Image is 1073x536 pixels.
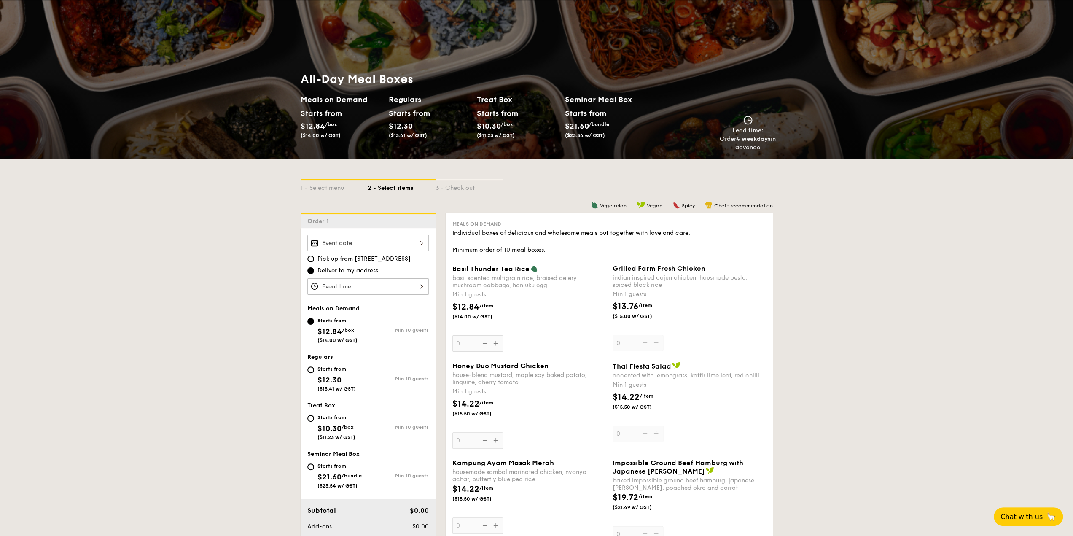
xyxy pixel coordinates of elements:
span: Meals on Demand [307,305,360,312]
h1: All-Day Meal Boxes [301,72,653,87]
span: Regulars [307,353,333,361]
div: Order in advance [720,135,776,152]
span: ($11.23 w/ GST) [477,132,515,138]
span: $12.30 [389,121,413,131]
div: basil scented multigrain rice, braised celery mushroom cabbage, hanjuku egg [452,275,606,289]
div: 1 - Select menu [301,180,368,192]
span: Honey Duo Mustard Chicken [452,362,549,370]
span: $12.84 [301,121,325,131]
span: ($23.54 w/ GST) [565,132,605,138]
span: /box [342,424,354,430]
img: icon-chef-hat.a58ddaea.svg [705,201,713,209]
h2: Treat Box [477,94,558,105]
div: Min 1 guests [613,290,766,299]
img: icon-clock.2db775ea.svg [742,116,754,125]
span: $21.60 [565,121,589,131]
span: Chat with us [1000,513,1043,521]
span: ($13.41 w/ GST) [389,132,427,138]
span: $21.60 [317,472,342,482]
div: Individual boxes of delicious and wholesome meals put together with love and care. Minimum order ... [452,229,766,254]
span: Kampung Ayam Masak Merah [452,459,554,467]
span: Impossible Ground Beef Hamburg with Japanese [PERSON_NAME] [613,459,743,475]
input: Starts from$21.60/bundle($23.54 w/ GST)Min 10 guests [307,463,314,470]
span: $14.22 [452,399,479,409]
span: $10.30 [317,424,342,433]
div: Min 1 guests [452,291,606,299]
span: $12.84 [317,327,342,336]
span: ($14.00 w/ GST) [301,132,341,138]
img: icon-spicy.37a8142b.svg [672,201,680,209]
span: Seminar Meal Box [307,450,360,458]
img: icon-vegetarian.fe4039eb.svg [530,264,538,272]
span: ($11.23 w/ GST) [317,434,355,440]
span: $12.30 [317,375,342,385]
div: Starts from [317,463,362,469]
div: Starts from [301,107,338,120]
span: Basil Thunder Tea Rice [452,265,530,273]
h2: Regulars [389,94,470,105]
span: ($13.41 w/ GST) [317,386,356,392]
span: Treat Box [307,402,335,409]
div: accented with lemongrass, kaffir lime leaf, red chilli [613,372,766,379]
span: Lead time: [732,127,764,134]
span: $13.76 [613,302,638,312]
img: icon-vegetarian.fe4039eb.svg [591,201,598,209]
span: $10.30 [477,121,501,131]
button: Chat with us🦙 [994,507,1063,526]
div: 3 - Check out [436,180,503,192]
div: Min 10 guests [368,473,429,479]
span: /bundle [342,473,362,479]
span: Thai Fiesta Salad [613,362,671,370]
div: house-blend mustard, maple soy baked potato, linguine, cherry tomato [452,372,606,386]
span: /item [638,302,652,308]
input: Starts from$12.30($13.41 w/ GST)Min 10 guests [307,366,314,373]
div: Min 1 guests [452,388,606,396]
h2: Seminar Meal Box [565,94,653,105]
div: Starts from [317,317,358,324]
input: Event date [307,235,429,251]
span: /item [479,400,493,406]
span: ($14.00 w/ GST) [317,337,358,343]
span: ($15.50 w/ GST) [613,404,670,410]
span: $14.22 [452,484,479,494]
h2: Meals on Demand [301,94,382,105]
img: icon-vegan.f8ff3823.svg [706,467,714,474]
span: Subtotal [307,506,336,514]
span: /item [479,303,493,309]
div: Min 1 guests [613,381,766,389]
span: $19.72 [613,493,638,503]
input: Starts from$10.30/box($11.23 w/ GST)Min 10 guests [307,415,314,422]
span: Add-ons [307,523,332,530]
span: $0.00 [412,523,428,530]
span: 🦙 [1046,512,1056,522]
span: $12.84 [452,302,479,312]
span: Vegetarian [600,203,627,209]
strong: 4 weekdays [736,135,771,143]
span: ($15.50 w/ GST) [452,410,510,417]
span: Grilled Farm Fresh Chicken [613,264,705,272]
span: Vegan [647,203,662,209]
span: $14.22 [613,392,640,402]
input: Deliver to my address [307,267,314,274]
span: /box [325,121,337,127]
div: Min 10 guests [368,376,429,382]
input: Event time [307,278,429,295]
div: 2 - Select items [368,180,436,192]
img: icon-vegan.f8ff3823.svg [637,201,645,209]
span: /item [479,485,493,491]
span: /box [501,121,513,127]
div: Starts from [389,107,426,120]
div: Min 10 guests [368,327,429,333]
span: Pick up from [STREET_ADDRESS] [317,255,411,263]
span: ($23.54 w/ GST) [317,483,358,489]
span: /item [640,393,653,399]
div: Starts from [477,107,514,120]
span: ($15.00 w/ GST) [613,313,670,320]
div: Min 10 guests [368,424,429,430]
span: ($15.50 w/ GST) [452,496,510,502]
div: baked impossible ground beef hamburg, japanese [PERSON_NAME], poached okra and carrot [613,477,766,491]
div: Starts from [317,414,355,421]
span: /item [638,493,652,499]
div: Starts from [317,366,356,372]
span: Spicy [682,203,695,209]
